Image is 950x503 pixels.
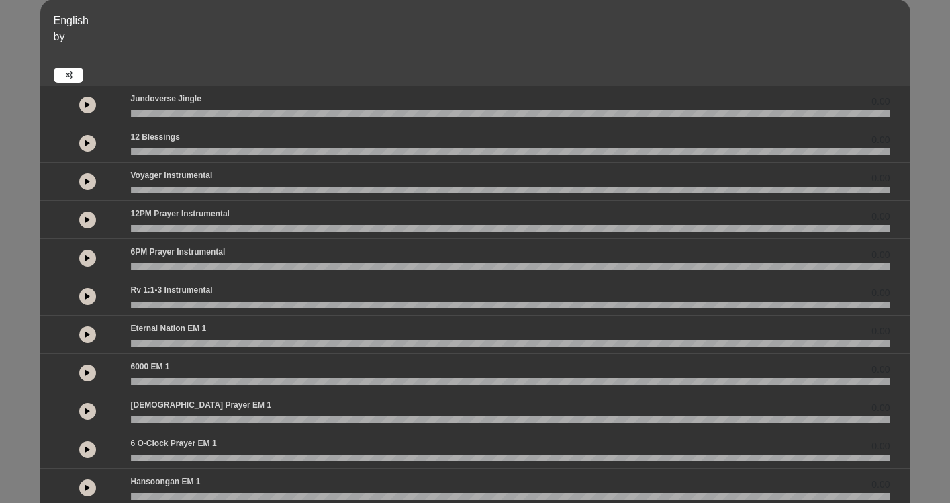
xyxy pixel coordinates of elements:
p: [DEMOGRAPHIC_DATA] prayer EM 1 [131,399,272,411]
span: 0.00 [871,477,890,492]
span: by [54,31,65,42]
span: 0.00 [871,248,890,262]
p: Rv 1:1-3 Instrumental [131,284,213,296]
p: Jundoverse Jingle [131,93,201,105]
p: English [54,13,907,29]
span: 0.00 [871,324,890,338]
p: 12 Blessings [131,131,180,143]
span: 0.00 [871,439,890,453]
p: 6 o-clock prayer EM 1 [131,437,217,449]
span: 0.00 [871,171,890,185]
p: 6000 EM 1 [131,361,170,373]
span: 0.00 [871,95,890,109]
p: 12PM Prayer Instrumental [131,208,230,220]
span: 0.00 [871,363,890,377]
span: 0.00 [871,133,890,147]
p: Eternal Nation EM 1 [131,322,207,334]
span: 0.00 [871,401,890,415]
p: Hansoongan EM 1 [131,475,201,488]
p: 6PM Prayer Instrumental [131,246,226,258]
span: 0.00 [871,210,890,224]
span: 0.00 [871,286,890,300]
p: Voyager Instrumental [131,169,213,181]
